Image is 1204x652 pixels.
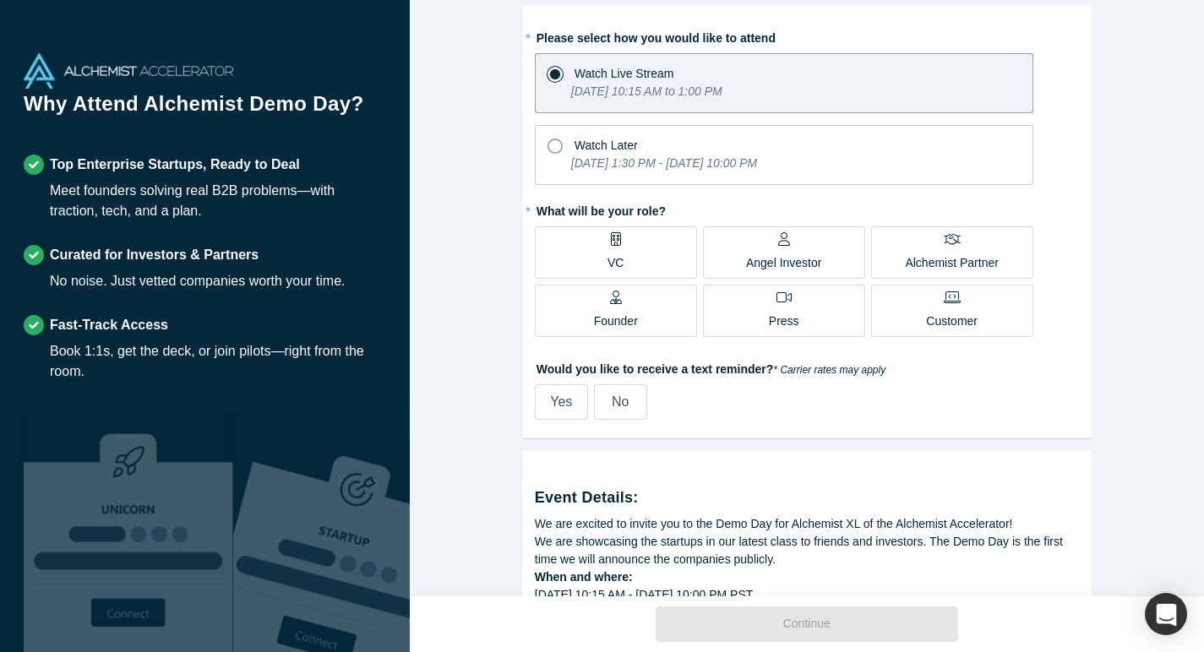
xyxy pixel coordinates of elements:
[773,364,885,376] em: * Carrier rates may apply
[905,254,998,272] p: Alchemist Partner
[50,157,300,171] strong: Top Enterprise Startups, Ready to Deal
[550,394,572,409] span: Yes
[535,586,1079,604] div: [DATE] 10:15 AM - [DATE] 10:00 PM PST
[656,606,958,642] button: Continue
[571,84,722,98] i: [DATE] 10:15 AM to 1:00 PM
[575,67,674,80] span: Watch Live Stream
[50,247,259,262] strong: Curated for Investors & Partners
[50,318,168,332] strong: Fast-Track Access
[50,271,346,291] div: No noise. Just vetted companies worth your time.
[50,181,386,221] div: Meet founders solving real B2B problems—with traction, tech, and a plan.
[575,139,638,152] span: Watch Later
[535,355,1079,378] label: Would you like to receive a text reminder?
[769,312,799,330] p: Press
[535,533,1079,568] div: We are showcasing the startups in our latest class to friends and investors. The Demo Day is the ...
[926,312,978,330] p: Customer
[535,197,1079,220] label: What will be your role?
[535,24,1079,47] label: Please select how you would like to attend
[50,341,386,382] div: Book 1:1s, get the deck, or join pilots—right from the room.
[607,254,624,272] p: VC
[535,489,639,506] strong: Event Details:
[535,570,633,584] strong: When and where:
[594,312,638,330] p: Founder
[535,515,1079,533] div: We are excited to invite you to the Demo Day for Alchemist XL of the Alchemist Accelerator!
[571,156,757,170] i: [DATE] 1:30 PM - [DATE] 10:00 PM
[746,254,822,272] p: Angel Investor
[24,53,233,89] img: Alchemist Accelerator Logo
[24,89,386,131] h1: Why Attend Alchemist Demo Day?
[612,394,629,409] span: No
